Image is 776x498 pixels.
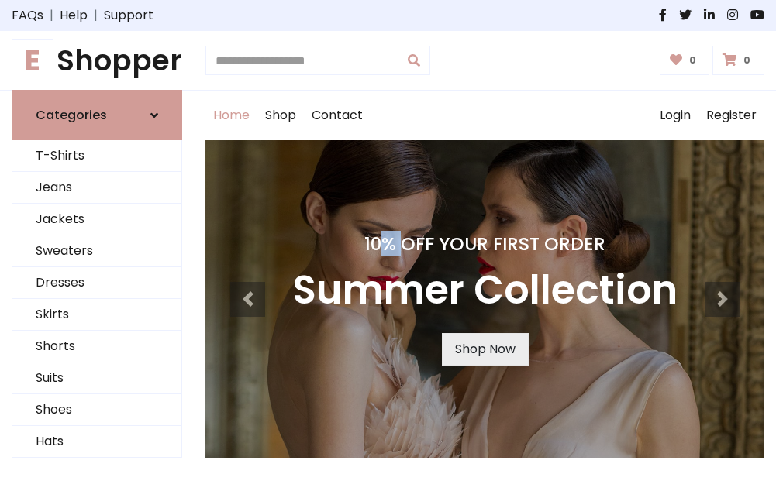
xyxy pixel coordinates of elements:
a: Home [205,91,257,140]
a: Support [104,6,153,25]
span: | [88,6,104,25]
h6: Categories [36,108,107,122]
a: Contact [304,91,371,140]
span: 0 [685,53,700,67]
span: E [12,39,53,81]
h3: Summer Collection [292,267,678,314]
a: Suits [12,362,181,394]
h4: 10% Off Your First Order [292,233,678,255]
a: Jeans [12,172,181,204]
a: Shop Now [442,333,529,366]
a: Jackets [12,204,181,235]
a: Shorts [12,331,181,362]
a: Hats [12,426,181,458]
a: T-Shirts [12,140,181,172]
a: Register [698,91,764,140]
a: Shop [257,91,304,140]
a: Categories [12,90,182,140]
h1: Shopper [12,43,182,77]
a: Shoes [12,394,181,426]
a: Help [60,6,88,25]
a: EShopper [12,43,182,77]
a: Sweaters [12,235,181,267]
a: FAQs [12,6,43,25]
span: | [43,6,60,25]
span: 0 [740,53,754,67]
a: Login [652,91,698,140]
a: 0 [712,46,764,75]
a: 0 [660,46,710,75]
a: Skirts [12,299,181,331]
a: Dresses [12,267,181,299]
